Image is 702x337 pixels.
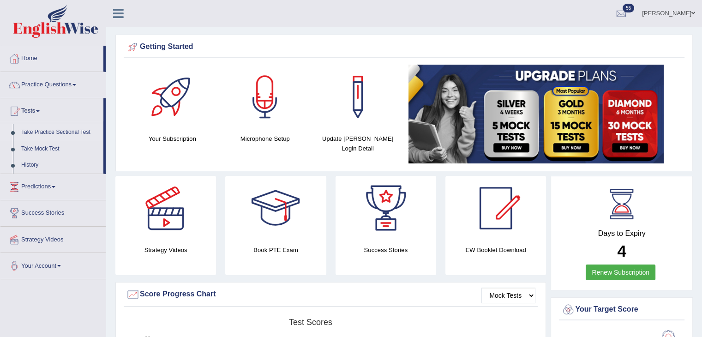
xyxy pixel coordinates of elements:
h4: Days to Expiry [561,229,682,238]
a: Home [0,46,103,69]
div: Your Target Score [561,303,682,317]
h4: Success Stories [336,245,436,255]
span: 55 [623,4,634,12]
a: Success Stories [0,200,106,223]
a: History [17,157,103,174]
img: small5.jpg [408,65,664,163]
a: Strategy Videos [0,227,106,250]
h4: Update [PERSON_NAME] Login Detail [316,134,400,153]
h4: EW Booklet Download [445,245,546,255]
tspan: Test scores [289,318,332,327]
b: 4 [617,242,626,260]
a: Your Account [0,253,106,276]
a: Take Practice Sectional Test [17,124,103,141]
a: Renew Subscription [586,265,655,280]
h4: Strategy Videos [115,245,216,255]
div: Getting Started [126,40,682,54]
a: Tests [0,98,103,121]
h4: Microphone Setup [223,134,307,144]
a: Practice Questions [0,72,106,95]
h4: Book PTE Exam [225,245,326,255]
a: Take Mock Test [17,141,103,157]
h4: Your Subscription [131,134,214,144]
div: Score Progress Chart [126,288,535,301]
a: Predictions [0,174,106,197]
